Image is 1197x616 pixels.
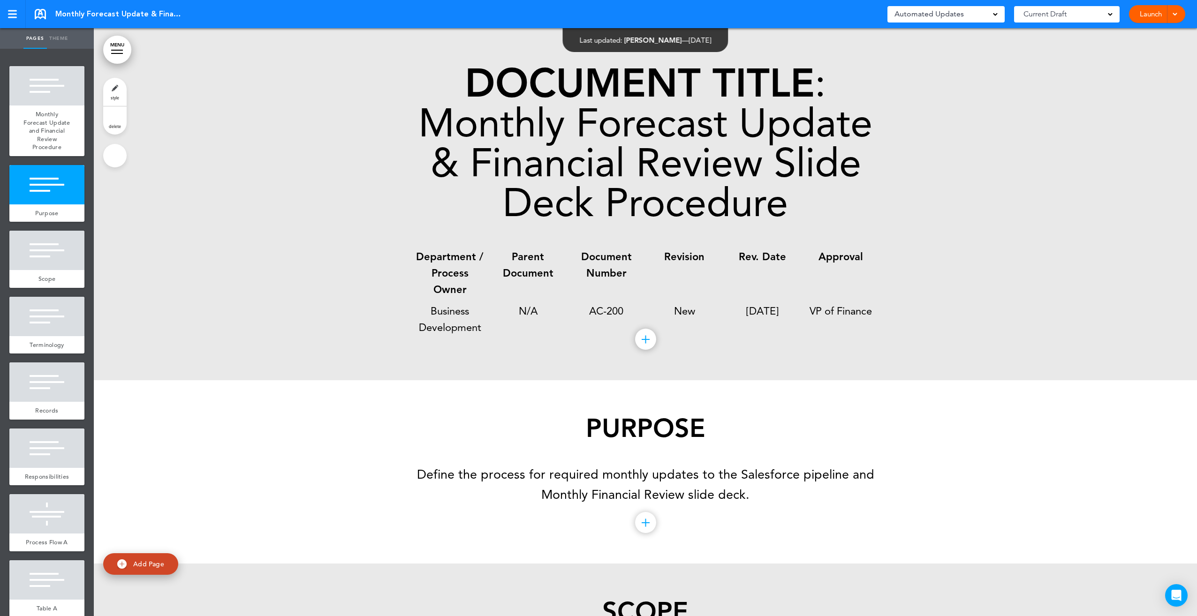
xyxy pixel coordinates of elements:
span: Automated Updates [894,8,964,21]
div: — [580,37,712,44]
span: Monthly Forecast Update & Financial Review Procedure [55,9,182,19]
span: [DATE] [689,36,712,45]
span: Process Flow A [26,538,68,546]
span: Scope [38,275,56,283]
span: Monthly Forecast Update and Financial Review Procedure [23,110,70,151]
a: Monthly Forecast Update and Financial Review Procedure [9,105,84,156]
span: Table A [37,604,57,612]
a: Scope [9,270,84,288]
strong: Document Number [581,250,632,279]
a: Launch [1136,5,1166,23]
a: Theme [47,28,70,49]
span: Terminology [30,341,64,349]
div: Open Intercom Messenger [1165,584,1188,607]
strong: Revision [664,250,705,263]
span: Purpose [35,209,58,217]
span: Records [35,406,58,414]
p: Define the process for required monthly updates to the Salesforce pipeline and Monthly Financial ... [411,465,880,505]
td: New [645,300,724,338]
a: Terminology [9,336,84,354]
img: add.svg [117,559,127,569]
h1: : Monthly Forecast Update & Financial Review Slide Deck Procedure [411,63,880,223]
strong: PURPOSE [586,413,705,443]
span: Current Draft [1023,8,1067,21]
a: Responsibilities [9,468,84,486]
a: Records [9,402,84,420]
strong: Department / Process Owner [416,250,484,296]
a: MENU [103,36,131,64]
a: Purpose [9,204,84,222]
span: [PERSON_NAME] [624,36,682,45]
td: VP of Finance [802,300,880,338]
td: AC-200 [567,300,645,338]
td: N/A [489,300,568,338]
span: delete [109,123,121,129]
span: Add Page [133,560,164,568]
span: Responsibilities [25,473,69,481]
span: Last updated: [580,36,622,45]
strong: Approval [818,250,863,263]
span: style [111,95,119,100]
strong: DOCUMENT TITLE [465,60,815,106]
a: delete [103,106,127,135]
a: style [103,78,127,106]
td: [DATE] [724,300,802,338]
strong: Rev. Date [739,250,786,263]
a: Process Flow A [9,533,84,551]
strong: Parent Document [503,250,553,279]
td: Business Development [411,300,489,338]
a: Pages [23,28,47,49]
a: Add Page [103,553,178,575]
